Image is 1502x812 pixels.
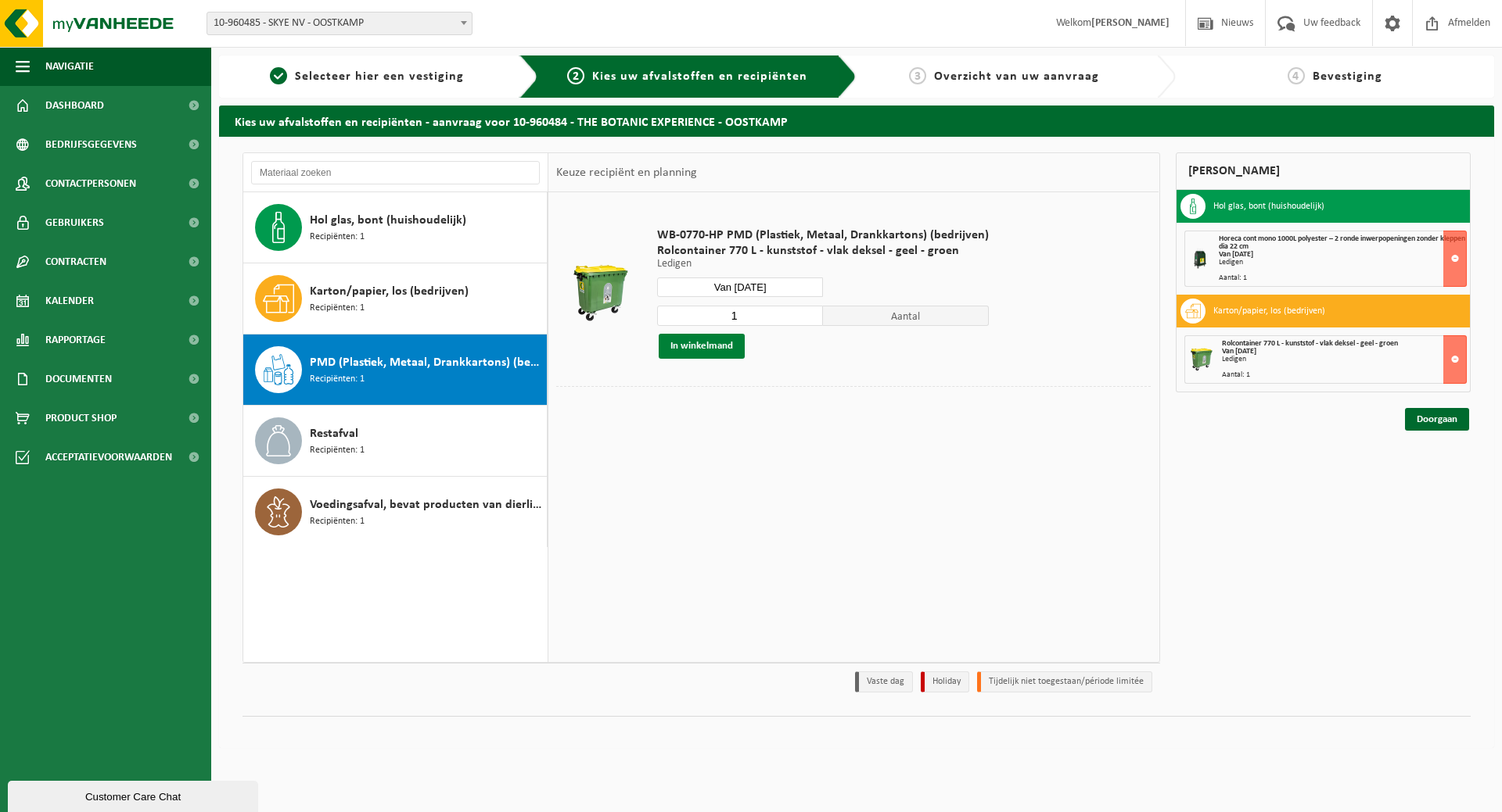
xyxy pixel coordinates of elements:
button: In winkelmand [659,334,745,359]
span: 1 [270,67,287,84]
div: Ledigen [1219,259,1466,266]
span: Recipiënten: 1 [310,301,365,316]
span: Product Shop [45,399,117,438]
span: Recipiënten: 1 [310,230,365,245]
span: Rapportage [45,320,106,359]
span: 4 [1288,67,1305,84]
span: WB-0770-HP PMD (Plastiek, Metaal, Drankkartons) (bedrijven) [657,227,989,243]
span: Recipiënten: 1 [310,514,365,529]
strong: [PERSON_NAME] [1091,17,1170,29]
div: [PERSON_NAME] [1176,152,1471,190]
a: 1Selecteer hier een vestiging [227,67,507,86]
span: Restafval [310,424,358,443]
div: Keuze recipiënt en planning [548,153,705,192]
h3: Karton/papier, los (bedrijven) [1213,299,1325,324]
button: PMD (Plastiek, Metaal, Drankkartons) (bedrijven) Recipiënten: 1 [243,334,548,406]
span: Dashboard [45,86,104,125]
button: Voedingsafval, bevat producten van dierlijke oorsprong, onverpakt, categorie 3 Recipiënten: 1 [243,477,548,547]
span: Overzicht van uw aanvraag [934,70,1099,83]
h2: Kies uw afvalstoffen en recipiënten - aanvraag voor 10-960484 - THE BOTANIC EXPERIENCE - OOSTKAMP [219,106,1494,136]
span: Bedrijfsgegevens [45,125,137,164]
strong: Van [DATE] [1219,250,1253,259]
div: Ledigen [1222,356,1467,363]
div: Aantal: 1 [1219,274,1466,282]
span: Kalender [45,281,94,320]
li: Vaste dag [855,671,913,692]
span: Rolcontainer 770 L - kunststof - vlak deksel - geel - groen [657,243,989,259]
button: Karton/papier, los (bedrijven) Recipiënten: 1 [243,263,548,334]
span: 3 [909,67,926,84]
span: Karton/papier, los (bedrijven) [310,282,469,301]
span: Acceptatievoorwaarden [45,438,172,477]
span: Aantal [823,306,989,326]
span: 10-960485 - SKYE NV - OOSTKAMP [207,13,472,34]
input: Materiaal zoeken [251,161,540,184]
span: Selecteer hier een vestiging [295,70,464,83]
button: Hol glas, bont (huishoudelijk) Recipiënten: 1 [243,192,548,263]
li: Holiday [921,671,969,692]
span: Documenten [45,359,112,399]
span: 2 [567,67,584,84]
span: Contracten [45,242,106,281]
p: Ledigen [657,259,989,270]
div: Aantal: 1 [1222,371,1467,379]
h3: Hol glas, bont (huishoudelijk) [1213,194,1324,219]
li: Tijdelijk niet toegestaan/période limitée [977,671,1152,692]
span: Recipiënten: 1 [310,372,365,387]
strong: Van [DATE] [1222,347,1256,356]
span: Hol glas, bont (huishoudelijk) [310,211,466,230]
a: Doorgaan [1405,408,1469,431]
button: Restafval Recipiënten: 1 [243,406,548,477]
span: Recipiënten: 1 [310,443,365,458]
input: Selecteer datum [657,277,823,297]
span: Voedingsafval, bevat producten van dierlijke oorsprong, onverpakt, categorie 3 [310,495,543,514]
span: 10-960485 - SKYE NV - OOSTKAMP [207,12,473,35]
iframe: chat widget [8,778,261,812]
span: Bevestiging [1313,70,1382,83]
span: Rolcontainer 770 L - kunststof - vlak deksel - geel - groen [1222,339,1398,348]
span: Kies uw afvalstoffen en recipiënten [592,70,807,83]
span: Navigatie [45,47,94,86]
span: PMD (Plastiek, Metaal, Drankkartons) (bedrijven) [310,353,543,372]
span: Horeca cont mono 1000L polyester – 2 ronde inwerpopeningen zonder kleppen dia 22 cm [1219,234,1465,251]
span: Gebruikers [45,203,104,242]
span: Contactpersonen [45,164,136,203]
